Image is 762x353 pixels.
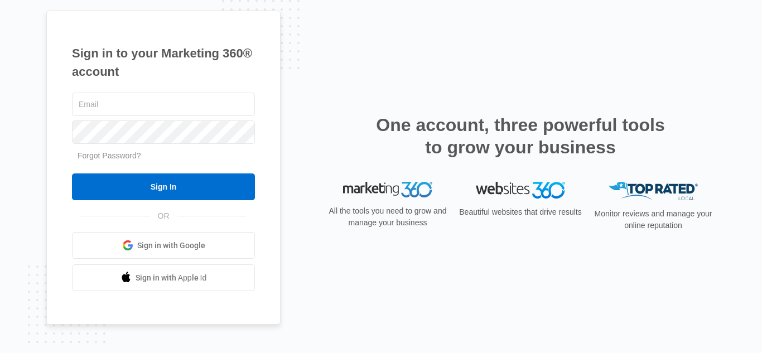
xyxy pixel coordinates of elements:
img: Websites 360 [476,182,565,198]
h2: One account, three powerful tools to grow your business [373,114,668,158]
p: Monitor reviews and manage your online reputation [591,208,716,231]
input: Email [72,93,255,116]
span: OR [150,210,177,222]
span: Sign in with Google [137,240,205,252]
input: Sign In [72,173,255,200]
a: Forgot Password? [78,151,141,160]
img: Marketing 360 [343,182,432,197]
a: Sign in with Google [72,232,255,259]
p: All the tools you need to grow and manage your business [325,205,450,229]
img: Top Rated Local [609,182,698,200]
a: Sign in with Apple Id [72,264,255,291]
span: Sign in with Apple Id [136,272,207,284]
p: Beautiful websites that drive results [458,206,583,218]
h1: Sign in to your Marketing 360® account [72,44,255,81]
